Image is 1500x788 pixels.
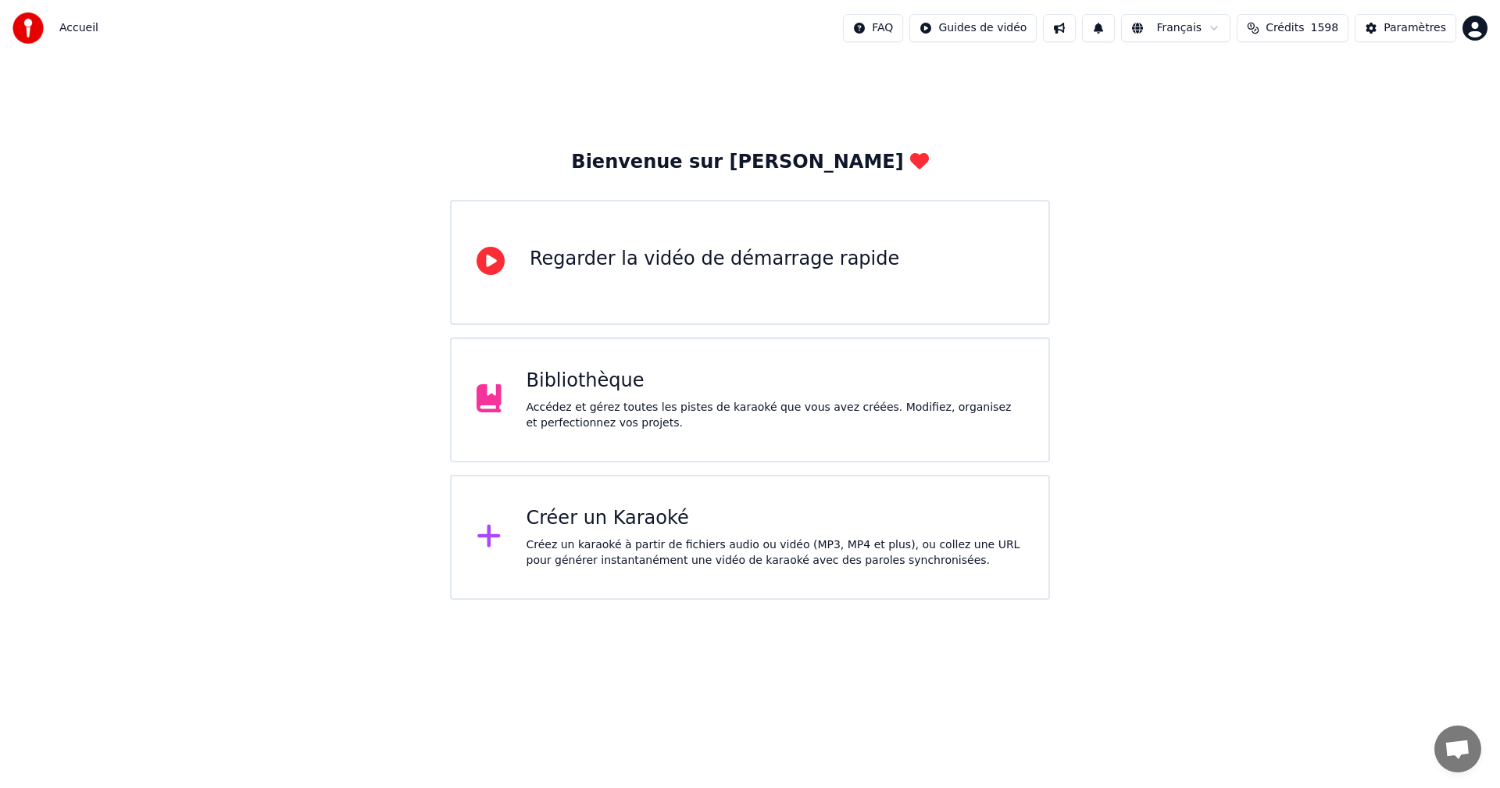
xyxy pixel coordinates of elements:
[1311,20,1339,36] span: 1598
[527,369,1024,394] div: Bibliothèque
[527,506,1024,531] div: Créer un Karaoké
[843,14,903,42] button: FAQ
[12,12,44,44] img: youka
[527,537,1024,569] div: Créez un karaoké à partir de fichiers audio ou vidéo (MP3, MP4 et plus), ou collez une URL pour g...
[1237,14,1348,42] button: Crédits1598
[59,20,98,36] nav: breadcrumb
[527,400,1024,431] div: Accédez et gérez toutes les pistes de karaoké que vous avez créées. Modifiez, organisez et perfec...
[1266,20,1304,36] span: Crédits
[59,20,98,36] span: Accueil
[1355,14,1456,42] button: Paramètres
[530,247,899,272] div: Regarder la vidéo de démarrage rapide
[909,14,1037,42] button: Guides de vidéo
[571,150,928,175] div: Bienvenue sur [PERSON_NAME]
[1434,726,1481,772] div: Ouvrir le chat
[1384,20,1446,36] div: Paramètres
